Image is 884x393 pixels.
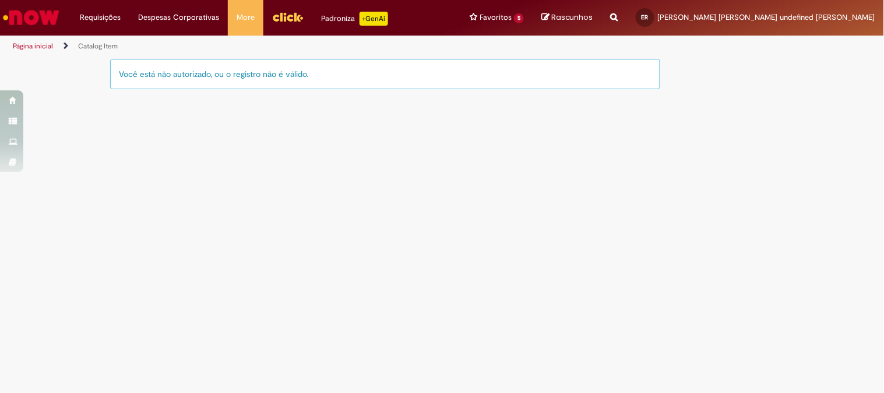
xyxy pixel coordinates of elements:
[551,12,593,23] span: Rascunhos
[138,12,219,23] span: Despesas Corporativas
[360,12,388,26] p: +GenAi
[13,41,53,51] a: Página inicial
[541,12,593,23] a: Rascunhos
[658,12,875,22] span: [PERSON_NAME] [PERSON_NAME] undefined [PERSON_NAME]
[237,12,255,23] span: More
[514,13,524,23] span: 5
[1,6,61,29] img: ServiceNow
[272,8,304,26] img: click_logo_yellow_360x200.png
[110,59,661,89] div: Você está não autorizado, ou o registro não é válido.
[642,13,649,21] span: ER
[80,12,121,23] span: Requisições
[78,41,118,51] a: Catalog Item
[321,12,388,26] div: Padroniza
[9,36,580,57] ul: Trilhas de página
[480,12,512,23] span: Favoritos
